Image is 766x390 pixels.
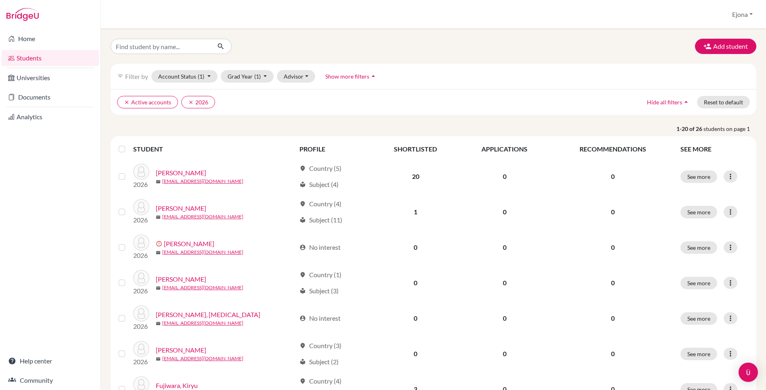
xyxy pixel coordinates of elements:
button: Add student [695,39,756,54]
img: Bridge-U [6,8,39,21]
button: Hide all filtersarrow_drop_up [640,96,697,108]
p: 0 [555,278,671,288]
a: Documents [2,89,99,105]
button: Ejona [728,7,756,22]
p: 2026 [133,215,149,225]
button: Grad Year(1) [221,70,274,83]
a: [PERSON_NAME] [156,345,206,355]
a: [PERSON_NAME] [156,274,206,284]
button: Advisor [277,70,315,83]
button: See more [680,170,717,183]
div: Subject (4) [299,180,339,189]
a: [PERSON_NAME] [164,239,214,249]
img: Escott, Karina [133,341,149,357]
div: Country (3) [299,341,341,351]
span: location_on [299,201,306,207]
a: Analytics [2,109,99,125]
span: (1) [254,73,261,80]
div: No interest [299,243,341,252]
span: mail [156,215,161,220]
td: 0 [459,230,550,265]
button: See more [680,348,717,360]
button: Reset to default [697,96,750,108]
a: [EMAIL_ADDRESS][DOMAIN_NAME] [162,284,243,291]
button: See more [680,241,717,254]
a: Students [2,50,99,66]
span: local_library [299,217,306,223]
span: mail [156,250,161,255]
th: SHORTLISTED [372,139,459,159]
td: 0 [459,301,550,336]
td: 0 [372,230,459,265]
a: [PERSON_NAME], [MEDICAL_DATA] [156,310,260,319]
span: location_on [299,378,306,384]
span: location_on [299,342,306,349]
div: No interest [299,313,341,323]
a: [EMAIL_ADDRESS][DOMAIN_NAME] [162,319,243,327]
td: 0 [372,336,459,371]
td: 0 [459,336,550,371]
img: Bhargava, Dhriti [133,164,149,180]
span: mail [156,321,161,326]
span: local_library [299,359,306,365]
p: 0 [555,172,671,181]
div: Country (4) [299,199,341,209]
a: Help center [2,353,99,369]
a: Home [2,31,99,47]
i: arrow_drop_up [369,72,377,80]
div: Country (4) [299,376,341,386]
div: Country (1) [299,270,341,280]
p: 0 [555,313,671,323]
a: [PERSON_NAME] [156,168,206,178]
p: 2026 [133,180,149,189]
td: 0 [372,301,459,336]
p: 0 [555,349,671,359]
p: 0 [555,207,671,217]
th: SEE MORE [676,139,753,159]
td: 20 [372,159,459,194]
div: Country (5) [299,164,341,173]
td: 1 [372,194,459,230]
span: error_outline [156,241,164,247]
div: Subject (2) [299,357,339,367]
span: Hide all filters [647,99,682,106]
i: arrow_drop_up [682,98,690,106]
div: Open Intercom Messenger [739,363,758,382]
span: local_library [299,288,306,294]
span: Filter by [125,73,148,80]
a: Community [2,372,99,388]
span: account_circle [299,315,306,322]
span: mail [156,179,161,184]
button: clearActive accounts [117,96,178,108]
button: Show more filtersarrow_drop_up [318,70,384,83]
span: students on page 1 [703,124,756,133]
p: 2026 [133,286,149,296]
span: mail [156,286,161,290]
td: 0 [459,265,550,301]
span: (1) [198,73,204,80]
a: [PERSON_NAME] [156,203,206,213]
span: location_on [299,272,306,278]
a: Universities [2,70,99,86]
span: account_circle [299,244,306,251]
button: clear2026 [181,96,215,108]
p: 0 [555,243,671,252]
img: Bomersheim-Ishimura, Francis [133,234,149,251]
a: [EMAIL_ADDRESS][DOMAIN_NAME] [162,249,243,256]
i: clear [124,100,130,105]
strong: 1-20 of 26 [676,124,703,133]
span: Show more filters [325,73,369,80]
td: 0 [459,159,550,194]
p: 2026 [133,357,149,367]
td: 0 [459,194,550,230]
span: local_library [299,181,306,188]
i: filter_list [117,73,123,79]
p: 2026 [133,322,149,331]
span: mail [156,357,161,361]
a: [EMAIL_ADDRESS][DOMAIN_NAME] [162,213,243,220]
button: See more [680,277,717,289]
td: 0 [372,265,459,301]
th: APPLICATIONS [459,139,550,159]
div: Subject (3) [299,286,339,296]
span: location_on [299,165,306,172]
